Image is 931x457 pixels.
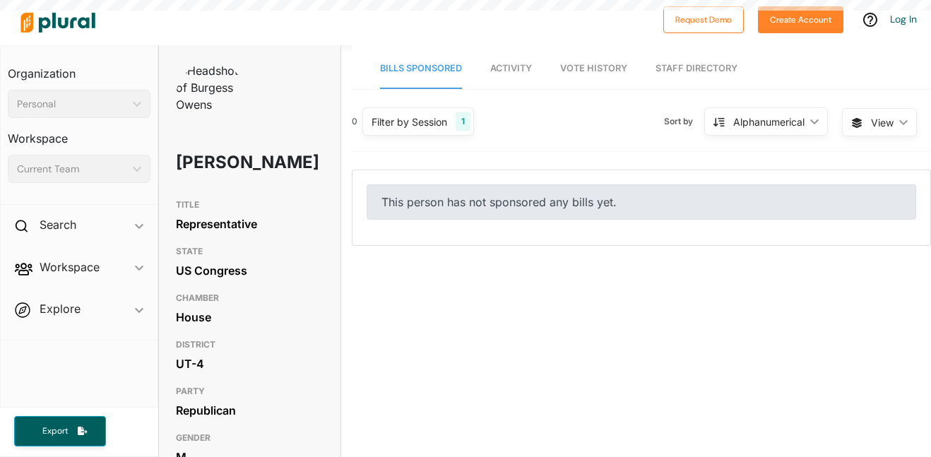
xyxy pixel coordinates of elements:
div: Personal [17,97,127,112]
a: Bills Sponsored [380,49,462,89]
button: Request Demo [663,6,744,33]
div: This person has not sponsored any bills yet. [367,184,916,220]
button: Create Account [758,6,843,33]
div: UT-4 [176,353,323,374]
div: US Congress [176,260,323,281]
span: View [871,115,894,130]
a: Create Account [758,11,843,26]
h2: Search [40,217,76,232]
div: 1 [456,112,470,131]
a: Staff Directory [656,49,737,89]
h3: Workspace [8,118,150,149]
a: Request Demo [663,11,744,26]
span: Bills Sponsored [380,63,462,73]
span: Vote History [560,63,627,73]
h3: GENDER [176,429,323,446]
h3: DISTRICT [176,336,323,353]
div: Alphanumerical [733,114,805,129]
a: Log In [890,13,917,25]
div: Current Team [17,162,127,177]
h3: Organization [8,53,150,84]
button: Export [14,416,106,446]
div: Filter by Session [372,114,447,129]
span: Export [32,425,78,437]
h1: [PERSON_NAME] [176,141,264,184]
h3: STATE [176,243,323,260]
div: House [176,307,323,328]
h3: PARTY [176,383,323,400]
span: Activity [490,63,532,73]
h3: CHAMBER [176,290,323,307]
a: Activity [490,49,532,89]
img: Headshot of Burgess Owens [176,62,247,113]
div: Republican [176,400,323,421]
h3: TITLE [176,196,323,213]
a: Vote History [560,49,627,89]
div: Representative [176,213,323,235]
div: 0 [352,115,357,128]
span: Sort by [664,115,704,128]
